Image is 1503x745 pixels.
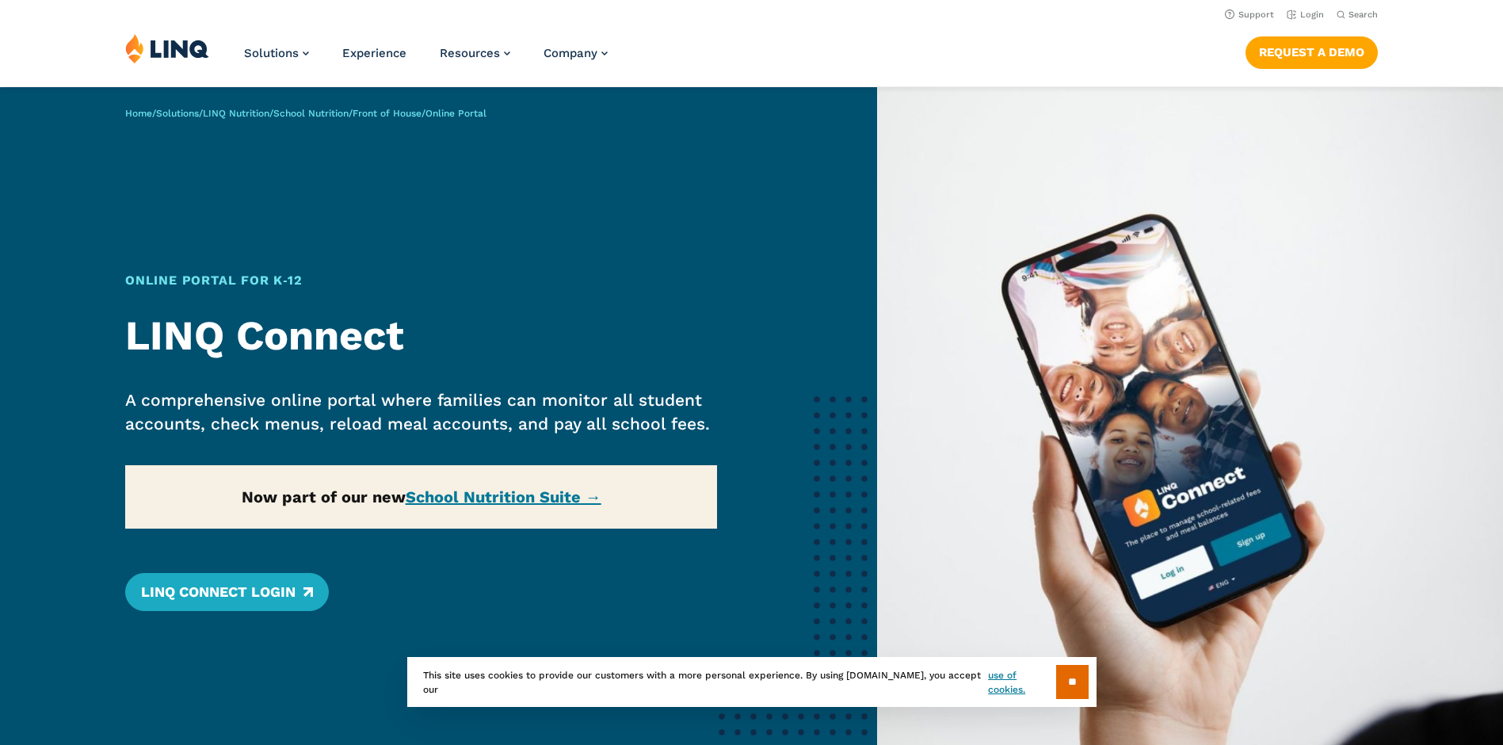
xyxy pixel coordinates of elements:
span: / / / / / [125,108,486,119]
nav: Primary Navigation [244,33,608,86]
a: School Nutrition Suite → [406,487,601,506]
strong: LINQ Connect [125,311,404,360]
p: A comprehensive online portal where families can monitor all student accounts, check menus, reloa... [125,388,717,436]
a: Solutions [244,46,309,60]
a: Home [125,108,152,119]
a: Company [544,46,608,60]
span: Company [544,46,597,60]
a: LINQ Connect Login [125,573,329,611]
span: Online Portal [425,108,486,119]
a: Support [1225,10,1274,20]
strong: Now part of our new [242,487,601,506]
span: Resources [440,46,500,60]
a: Request a Demo [1246,36,1378,68]
div: This site uses cookies to provide our customers with a more personal experience. By using [DOMAIN... [407,657,1097,707]
h1: Online Portal for K‑12 [125,271,717,290]
a: Login [1287,10,1324,20]
a: Resources [440,46,510,60]
a: LINQ Nutrition [203,108,269,119]
span: Search [1349,10,1378,20]
nav: Button Navigation [1246,33,1378,68]
a: Experience [342,46,406,60]
img: LINQ | K‑12 Software [125,33,209,63]
span: Solutions [244,46,299,60]
button: Open Search Bar [1337,9,1378,21]
a: use of cookies. [988,668,1055,697]
a: Solutions [156,108,199,119]
a: School Nutrition [273,108,349,119]
a: Front of House [353,108,422,119]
